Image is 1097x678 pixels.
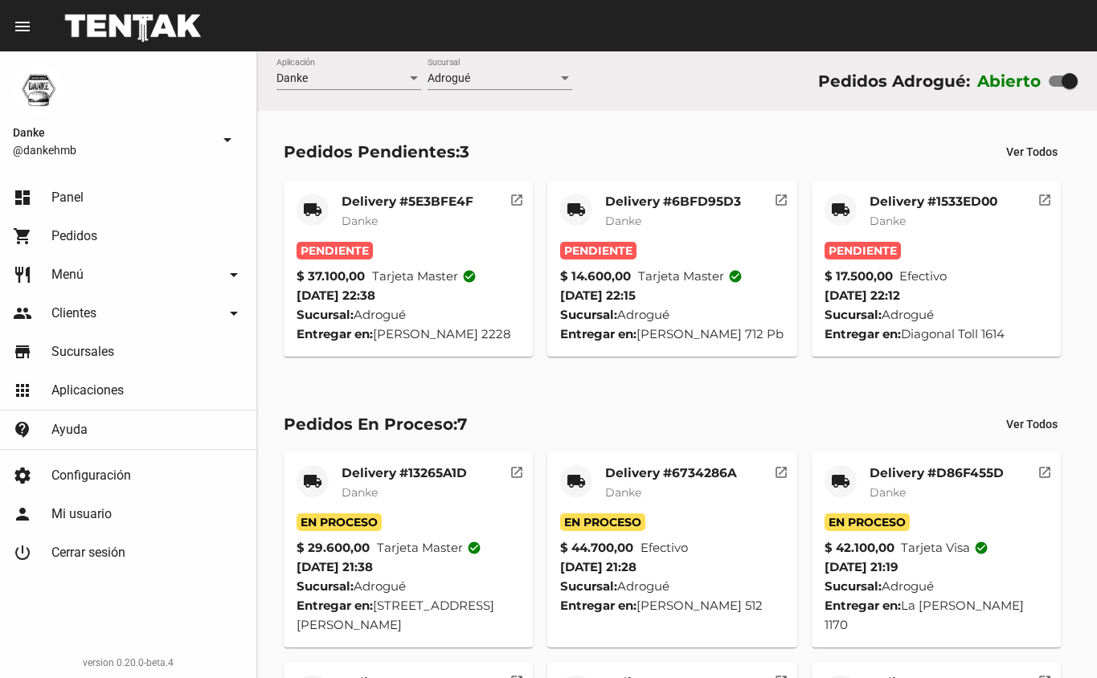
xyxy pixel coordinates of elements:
span: Tarjeta master [372,267,477,286]
mat-icon: settings [13,466,32,485]
button: Ver Todos [993,410,1070,439]
span: Danke [342,214,378,228]
strong: $ 14.600,00 [560,267,631,286]
span: En Proceso [825,513,910,531]
span: 3 [460,142,469,161]
span: Configuración [51,468,131,484]
div: Adrogué [825,577,1049,596]
span: [DATE] 22:15 [560,288,636,303]
mat-icon: check_circle [974,541,989,555]
span: Pendiente [825,242,901,259]
span: Ver Todos [1006,145,1058,158]
strong: Entregar en: [560,598,637,613]
span: Danke [870,214,906,228]
div: Adrogué [560,577,784,596]
mat-icon: person [13,504,32,524]
span: [DATE] 21:28 [560,559,637,574]
strong: Sucursal: [297,307,354,322]
span: En Proceso [297,513,382,531]
div: [PERSON_NAME] 712 Pb [560,325,784,344]
mat-icon: people [13,304,32,323]
mat-icon: apps [13,381,32,400]
span: Efectivo [899,267,947,286]
strong: $ 42.100,00 [825,538,894,558]
span: Sucursales [51,344,114,360]
span: Danke [13,123,211,142]
mat-icon: local_shipping [303,200,322,219]
span: Menú [51,267,84,283]
span: @dankehmb [13,142,211,158]
mat-card-title: Delivery #5E3BFE4F [342,194,473,210]
span: Cerrar sesión [51,545,125,561]
div: Pedidos Pendientes: [284,139,469,165]
strong: $ 29.600,00 [297,538,370,558]
strong: Sucursal: [297,578,354,594]
img: 1d4517d0-56da-456b-81f5-6111ccf01445.png [13,64,64,116]
strong: Entregar en: [560,326,637,341]
div: version 0.20.0-beta.4 [13,655,244,671]
mat-icon: arrow_drop_down [224,304,244,323]
span: Ver Todos [1006,418,1058,431]
mat-icon: check_circle [462,269,477,284]
mat-card-title: Delivery #6734286A [605,465,737,481]
strong: $ 17.500,00 [825,267,893,286]
mat-icon: dashboard [13,188,32,207]
strong: Entregar en: [825,598,901,613]
div: [STREET_ADDRESS][PERSON_NAME] [297,596,521,635]
mat-icon: local_shipping [303,472,322,491]
mat-icon: store [13,342,32,361]
div: Pedidos Adrogué: [818,68,970,94]
span: Pendiente [297,242,373,259]
span: Danke [342,485,378,500]
span: Danke [276,71,308,84]
div: Adrogué [297,305,521,325]
iframe: chat widget [1029,614,1081,662]
mat-card-title: Delivery #13265A1D [342,465,467,481]
mat-icon: arrow_drop_down [224,265,244,284]
mat-icon: open_in_new [774,463,788,477]
span: En Proceso [560,513,645,531]
span: Ayuda [51,422,88,438]
mat-icon: menu [13,17,32,36]
span: 7 [457,415,467,434]
span: Mi usuario [51,506,112,522]
mat-icon: local_shipping [567,472,586,491]
mat-card-title: Delivery #1533ED00 [870,194,997,210]
mat-card-title: Delivery #D86F455D [870,465,1004,481]
span: Pedidos [51,228,97,244]
span: Adrogué [428,71,470,84]
span: Danke [605,485,641,500]
strong: Entregar en: [297,598,373,613]
mat-icon: open_in_new [774,190,788,205]
span: Panel [51,190,84,206]
span: Aplicaciones [51,382,124,398]
strong: Entregar en: [297,326,373,341]
mat-icon: power_settings_new [13,543,32,562]
div: Diagonal Toll 1614 [825,325,1049,344]
div: [PERSON_NAME] 512 [560,596,784,615]
span: [DATE] 21:38 [297,559,373,574]
mat-card-title: Delivery #6BFD95D3 [605,194,741,210]
span: [DATE] 22:38 [297,288,375,303]
mat-icon: arrow_drop_down [218,130,237,149]
span: Efectivo [641,538,688,558]
button: Ver Todos [993,137,1070,166]
strong: Sucursal: [825,307,882,322]
mat-icon: open_in_new [1038,463,1052,477]
mat-icon: local_shipping [567,200,586,219]
span: Tarjeta visa [901,538,989,558]
span: [DATE] 21:19 [825,559,898,574]
strong: Entregar en: [825,326,901,341]
span: Danke [605,214,641,228]
div: Adrogué [825,305,1049,325]
span: [DATE] 22:12 [825,288,900,303]
mat-icon: check_circle [467,541,481,555]
strong: Sucursal: [560,578,617,594]
div: La [PERSON_NAME] 1170 [825,596,1049,635]
div: Adrogué [560,305,784,325]
span: Pendiente [560,242,637,259]
div: Adrogué [297,577,521,596]
mat-icon: open_in_new [510,463,524,477]
mat-icon: open_in_new [510,190,524,205]
strong: Sucursal: [560,307,617,322]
